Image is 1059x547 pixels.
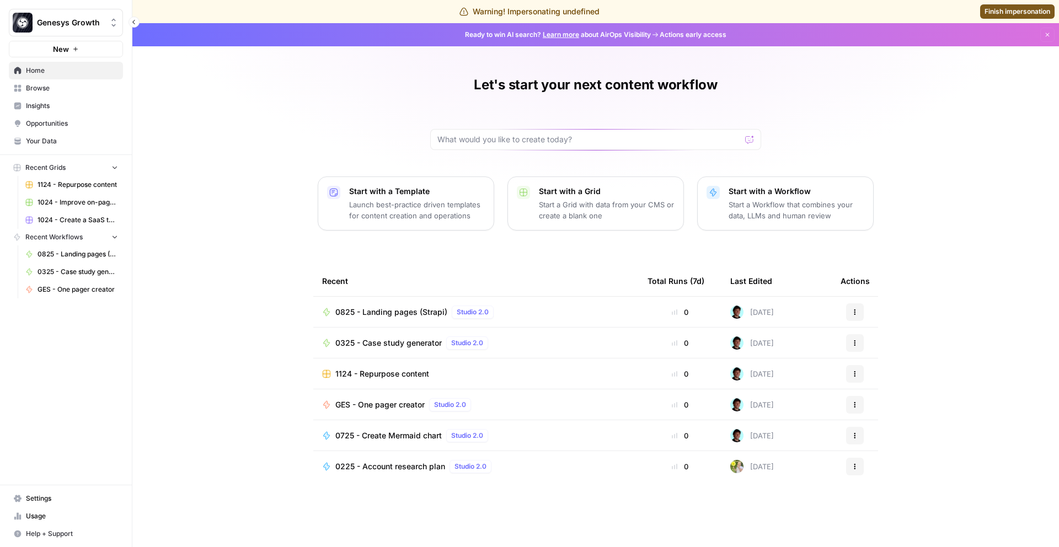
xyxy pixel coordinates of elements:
div: 0 [648,337,713,348]
span: 0225 - Account research plan [335,461,445,472]
a: Insights [9,97,123,115]
div: [DATE] [730,336,774,350]
span: 1024 - Create a SaaS tools database [38,215,118,225]
a: 0825 - Landing pages (Strapi)Studio 2.0 [322,305,630,319]
p: Start a Workflow that combines your data, LLMs and human review [729,199,864,221]
a: Settings [9,490,123,507]
span: Recent Workflows [25,232,83,242]
a: 1124 - Repurpose content [322,368,630,379]
span: Opportunities [26,119,118,128]
div: 0 [648,461,713,472]
div: Warning! Impersonating undefined [459,6,600,17]
span: Recent Grids [25,163,66,173]
p: Launch best-practice driven templates for content creation and operations [349,199,485,221]
button: Start with a GridStart a Grid with data from your CMS or create a blank one [507,176,684,230]
span: New [53,44,69,55]
img: xvmzg85ympib49dp46ffo9630gav [730,336,744,350]
a: 1024 - Create a SaaS tools database [20,211,123,229]
span: Insights [26,101,118,111]
div: [DATE] [730,460,774,473]
a: 0825 - Landing pages (Strapi) [20,245,123,263]
span: Genesys Growth [37,17,104,28]
h1: Let's start your next content workflow [474,76,718,94]
button: Start with a TemplateLaunch best-practice driven templates for content creation and operations [318,176,494,230]
div: 0 [648,430,713,441]
span: Help + Support [26,529,118,539]
a: 0225 - Account research planStudio 2.0 [322,460,630,473]
span: GES - One pager creator [335,399,425,410]
span: Ready to win AI search? about AirOps Visibility [465,30,651,40]
div: [DATE] [730,398,774,411]
span: 1124 - Repurpose content [335,368,429,379]
span: Settings [26,494,118,503]
div: Recent [322,266,630,296]
span: Home [26,66,118,76]
button: Recent Workflows [9,229,123,245]
div: 0 [648,368,713,379]
span: Actions early access [660,30,726,40]
a: 1124 - Repurpose content [20,176,123,194]
span: GES - One pager creator [38,285,118,294]
a: Home [9,62,123,79]
img: xvmzg85ympib49dp46ffo9630gav [730,429,744,442]
span: 0725 - Create Mermaid chart [335,430,442,441]
a: Learn more [543,30,579,39]
span: Usage [26,511,118,521]
div: Total Runs (7d) [648,266,704,296]
span: Studio 2.0 [454,462,486,471]
div: 0 [648,399,713,410]
button: Recent Grids [9,159,123,176]
div: [DATE] [730,367,774,380]
a: Your Data [9,132,123,150]
span: 1124 - Repurpose content [38,180,118,190]
p: Start with a Grid [539,186,675,197]
input: What would you like to create today? [437,134,741,145]
a: 0325 - Case study generator [20,263,123,281]
p: Start with a Template [349,186,485,197]
span: 0825 - Landing pages (Strapi) [38,249,118,259]
a: 0725 - Create Mermaid chartStudio 2.0 [322,429,630,442]
span: Studio 2.0 [434,400,466,410]
button: Workspace: Genesys Growth [9,9,123,36]
span: 0325 - Case study generator [335,337,442,348]
span: 0325 - Case study generator [38,267,118,277]
button: New [9,41,123,57]
a: Browse [9,79,123,97]
a: GES - One pager creatorStudio 2.0 [322,398,630,411]
button: Help + Support [9,525,123,543]
div: 0 [648,307,713,318]
span: Finish impersonation [985,7,1050,17]
span: Studio 2.0 [451,431,483,441]
a: 1024 - Improve on-page content [20,194,123,211]
img: cmzttxjxaf6530bituihhl5ubke5 [730,460,744,473]
span: Studio 2.0 [451,338,483,348]
span: 0825 - Landing pages (Strapi) [335,307,447,318]
div: [DATE] [730,305,774,319]
img: xvmzg85ympib49dp46ffo9630gav [730,367,744,380]
p: Start a Grid with data from your CMS or create a blank one [539,199,675,221]
span: Browse [26,83,118,93]
img: xvmzg85ympib49dp46ffo9630gav [730,398,744,411]
p: Start with a Workflow [729,186,864,197]
div: Actions [841,266,870,296]
img: Genesys Growth Logo [13,13,33,33]
button: Start with a WorkflowStart a Workflow that combines your data, LLMs and human review [697,176,874,230]
div: [DATE] [730,429,774,442]
a: Usage [9,507,123,525]
a: GES - One pager creator [20,281,123,298]
img: xvmzg85ympib49dp46ffo9630gav [730,305,744,319]
span: Studio 2.0 [457,307,489,317]
a: Opportunities [9,115,123,132]
div: Last Edited [730,266,772,296]
a: Finish impersonation [980,4,1055,19]
a: 0325 - Case study generatorStudio 2.0 [322,336,630,350]
span: Your Data [26,136,118,146]
span: 1024 - Improve on-page content [38,197,118,207]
